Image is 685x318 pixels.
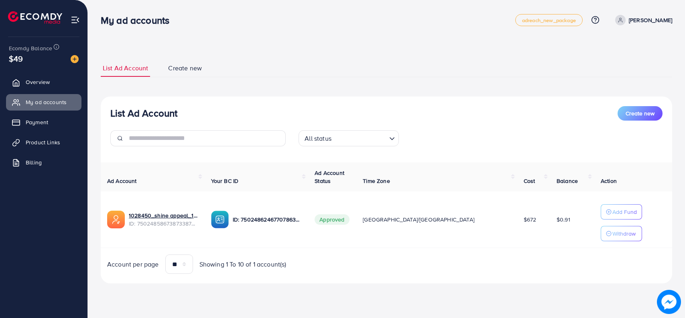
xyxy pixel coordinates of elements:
p: [PERSON_NAME] [629,15,672,25]
span: adreach_new_package [522,18,576,23]
span: Your BC ID [211,177,239,185]
a: My ad accounts [6,94,81,110]
p: Add Fund [612,207,637,217]
span: List Ad Account [103,64,148,73]
span: Ad Account Status [315,169,344,185]
a: Overview [6,74,81,90]
span: Payment [26,118,48,126]
p: Withdraw [612,229,636,238]
input: Search for option [334,131,386,144]
div: <span class='underline'>1028450_shine appeal_1746808772166</span></br>7502485867387338759 [129,211,198,228]
span: Action [601,177,617,185]
img: logo [8,11,62,24]
h3: List Ad Account [110,107,177,119]
span: Overview [26,78,50,86]
span: Create new [626,109,655,117]
span: Create new [168,64,202,73]
a: adreach_new_package [515,14,583,26]
span: Time Zone [363,177,390,185]
span: Cost [524,177,535,185]
div: Search for option [299,130,399,146]
span: Product Links [26,138,60,146]
a: Billing [6,154,81,170]
span: Approved [315,214,349,225]
span: Ad Account [107,177,137,185]
span: Ecomdy Balance [9,44,52,52]
img: menu [71,15,80,25]
a: [PERSON_NAME] [612,15,672,25]
span: $0.91 [557,215,570,224]
button: Add Fund [601,204,642,220]
span: My ad accounts [26,98,67,106]
button: Create new [618,106,663,121]
span: $672 [524,215,537,224]
button: Withdraw [601,226,642,241]
h3: My ad accounts [101,14,176,26]
span: Billing [26,158,42,166]
span: $49 [9,53,23,64]
a: 1028450_shine appeal_1746808772166 [129,211,198,220]
a: Payment [6,114,81,130]
span: Showing 1 To 10 of 1 account(s) [199,260,287,269]
span: ID: 7502485867387338759 [129,220,198,228]
span: [GEOGRAPHIC_DATA]/[GEOGRAPHIC_DATA] [363,215,474,224]
img: ic-ba-acc.ded83a64.svg [211,211,229,228]
span: Account per page [107,260,159,269]
p: ID: 7502486246770786320 [233,215,302,224]
span: Balance [557,177,578,185]
img: image [71,55,79,63]
span: All status [303,133,333,144]
img: image [657,290,681,314]
img: ic-ads-acc.e4c84228.svg [107,211,125,228]
a: Product Links [6,134,81,150]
